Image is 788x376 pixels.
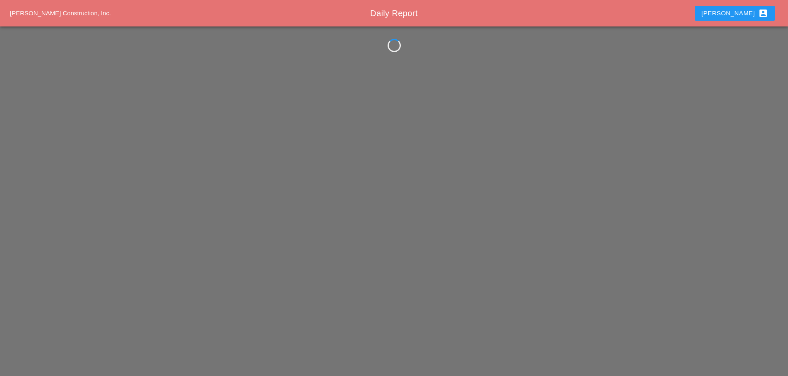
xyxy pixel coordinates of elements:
[702,8,768,18] div: [PERSON_NAME]
[10,10,111,17] a: [PERSON_NAME] Construction, Inc.
[370,9,418,18] span: Daily Report
[695,6,775,21] button: [PERSON_NAME]
[758,8,768,18] i: account_box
